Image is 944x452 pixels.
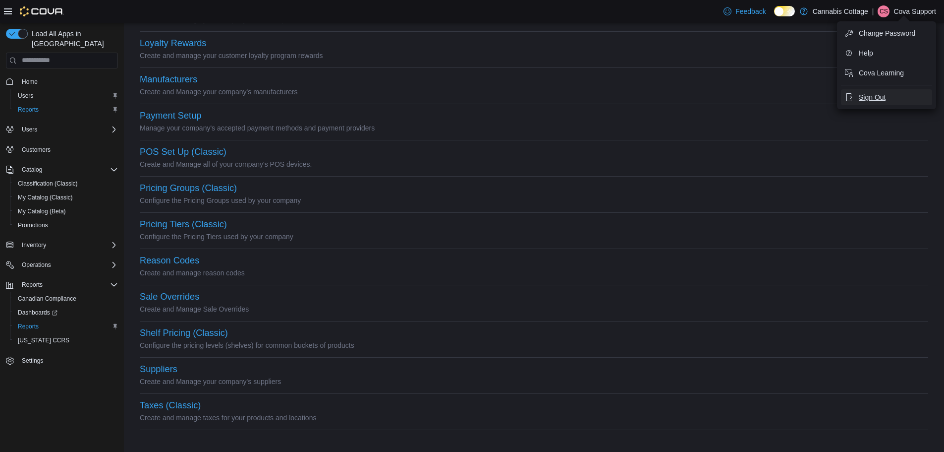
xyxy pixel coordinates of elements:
[14,192,77,203] a: My Catalog (Classic)
[140,122,928,134] p: Manage your company's accepted payment methods and payment providers
[14,205,118,217] span: My Catalog (Beta)
[140,364,177,375] button: Suppliers
[18,76,42,88] a: Home
[140,158,928,170] p: Create and Manage all of your company's POS devices.
[880,5,888,17] span: CS
[14,334,73,346] a: [US_STATE] CCRS
[140,267,928,279] p: Create and manage reason codes
[893,5,936,17] p: Cova Support
[2,258,122,272] button: Operations
[140,147,226,157] button: POS Set Up (Classic)
[813,5,868,17] p: Cannabis Cottage
[18,124,118,135] span: Users
[774,6,795,16] input: Dark Mode
[18,207,66,215] span: My Catalog (Beta)
[18,164,46,176] button: Catalog
[10,191,122,204] button: My Catalog (Classic)
[22,261,51,269] span: Operations
[14,90,37,102] a: Users
[14,293,80,305] a: Canadian Compliance
[841,89,932,105] button: Sign Out
[20,6,64,16] img: Cova
[14,192,118,203] span: My Catalog (Classic)
[14,90,118,102] span: Users
[841,45,932,61] button: Help
[872,5,874,17] p: |
[18,144,55,156] a: Customers
[140,256,199,266] button: Reason Codes
[859,28,915,38] span: Change Password
[10,320,122,333] button: Reports
[14,307,118,319] span: Dashboards
[14,307,61,319] a: Dashboards
[140,400,201,411] button: Taxes (Classic)
[22,241,46,249] span: Inventory
[2,163,122,177] button: Catalog
[22,166,42,174] span: Catalog
[14,334,118,346] span: Washington CCRS
[14,321,118,332] span: Reports
[22,281,43,289] span: Reports
[735,6,766,16] span: Feedback
[18,279,47,291] button: Reports
[140,376,928,387] p: Create and Manage your company's suppliers
[841,65,932,81] button: Cova Learning
[22,78,38,86] span: Home
[10,204,122,218] button: My Catalog (Beta)
[18,124,41,135] button: Users
[18,355,47,367] a: Settings
[10,177,122,191] button: Classification (Classic)
[140,111,201,121] button: Payment Setup
[140,231,928,243] p: Configure the Pricing Tiers used by your company
[14,293,118,305] span: Canadian Compliance
[18,194,73,201] span: My Catalog (Classic)
[18,239,50,251] button: Inventory
[14,219,118,231] span: Promotions
[22,126,37,133] span: Users
[140,303,928,315] p: Create and Manage Sale Overrides
[18,323,39,330] span: Reports
[2,278,122,292] button: Reports
[878,5,889,17] div: Cova Support
[18,92,33,100] span: Users
[140,194,928,206] p: Configure the Pricing Groups used by your company
[140,339,928,351] p: Configure the pricing levels (shelves) for common buckets of products
[18,295,76,303] span: Canadian Compliance
[140,328,228,338] button: Shelf Pricing (Classic)
[140,412,928,424] p: Create and manage taxes for your products and locations
[18,259,118,271] span: Operations
[18,106,39,114] span: Reports
[14,205,70,217] a: My Catalog (Beta)
[18,259,55,271] button: Operations
[14,219,52,231] a: Promotions
[14,178,82,190] a: Classification (Classic)
[2,353,122,368] button: Settings
[10,103,122,117] button: Reports
[10,292,122,306] button: Canadian Compliance
[140,292,199,302] button: Sale Overrides
[18,221,48,229] span: Promotions
[18,143,118,156] span: Customers
[10,333,122,347] button: [US_STATE] CCRS
[18,180,78,188] span: Classification (Classic)
[10,306,122,320] a: Dashboards
[2,142,122,157] button: Customers
[14,104,43,116] a: Reports
[18,164,118,176] span: Catalog
[18,336,69,344] span: [US_STATE] CCRS
[2,238,122,252] button: Inventory
[140,183,237,194] button: Pricing Groups (Classic)
[720,1,770,21] a: Feedback
[140,38,206,49] button: Loyalty Rewards
[18,354,118,367] span: Settings
[14,178,118,190] span: Classification (Classic)
[140,50,928,62] p: Create and manage your customer loyalty program rewards
[14,104,118,116] span: Reports
[10,89,122,103] button: Users
[859,48,873,58] span: Help
[28,29,118,49] span: Load All Apps in [GEOGRAPHIC_DATA]
[10,218,122,232] button: Promotions
[859,68,904,78] span: Cova Learning
[18,75,118,88] span: Home
[841,25,932,41] button: Change Password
